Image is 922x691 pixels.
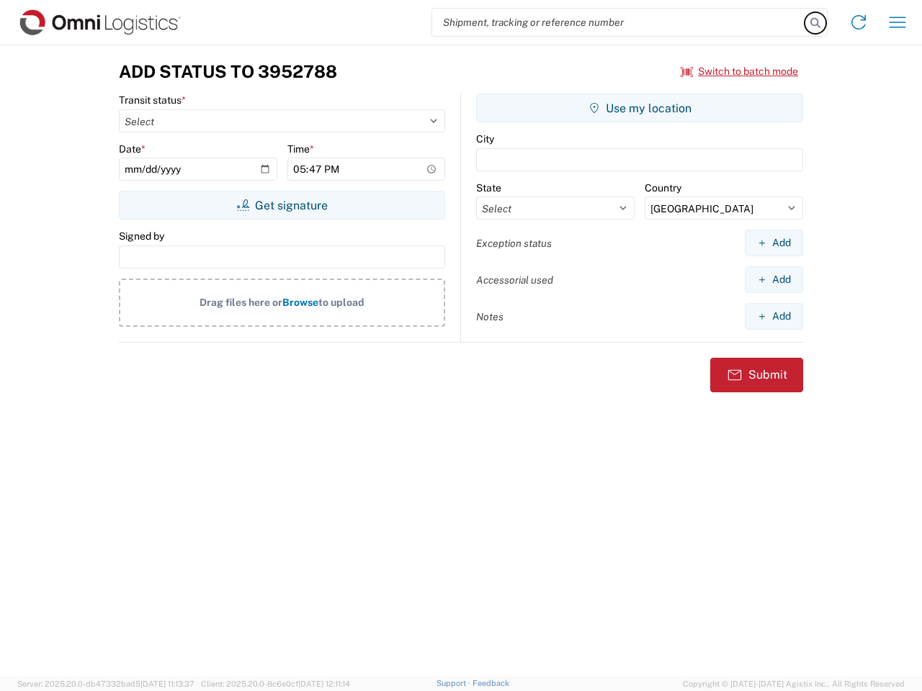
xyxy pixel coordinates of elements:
[476,94,803,122] button: Use my location
[710,358,803,392] button: Submit
[318,297,364,308] span: to upload
[745,303,803,330] button: Add
[119,143,146,155] label: Date
[287,143,314,155] label: Time
[119,61,337,82] h3: Add Status to 3952788
[476,132,494,145] label: City
[681,60,798,83] button: Switch to batch mode
[140,679,194,688] span: [DATE] 11:13:37
[476,310,503,323] label: Notes
[745,230,803,256] button: Add
[437,679,473,687] a: Support
[432,9,805,36] input: Shipment, tracking or reference number
[119,94,186,107] label: Transit status
[476,181,501,194] label: State
[119,191,445,220] button: Get signature
[201,679,350,688] span: Client: 2025.20.0-8c6e0cf
[476,237,552,250] label: Exception status
[298,679,350,688] span: [DATE] 12:11:14
[745,266,803,293] button: Add
[476,274,553,286] label: Accessorial used
[683,677,905,690] span: Copyright © [DATE]-[DATE] Agistix Inc., All Rights Reserved
[473,679,509,687] a: Feedback
[17,679,194,688] span: Server: 2025.20.0-db47332bad5
[200,297,282,308] span: Drag files here or
[645,181,681,194] label: Country
[119,230,164,243] label: Signed by
[282,297,318,308] span: Browse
